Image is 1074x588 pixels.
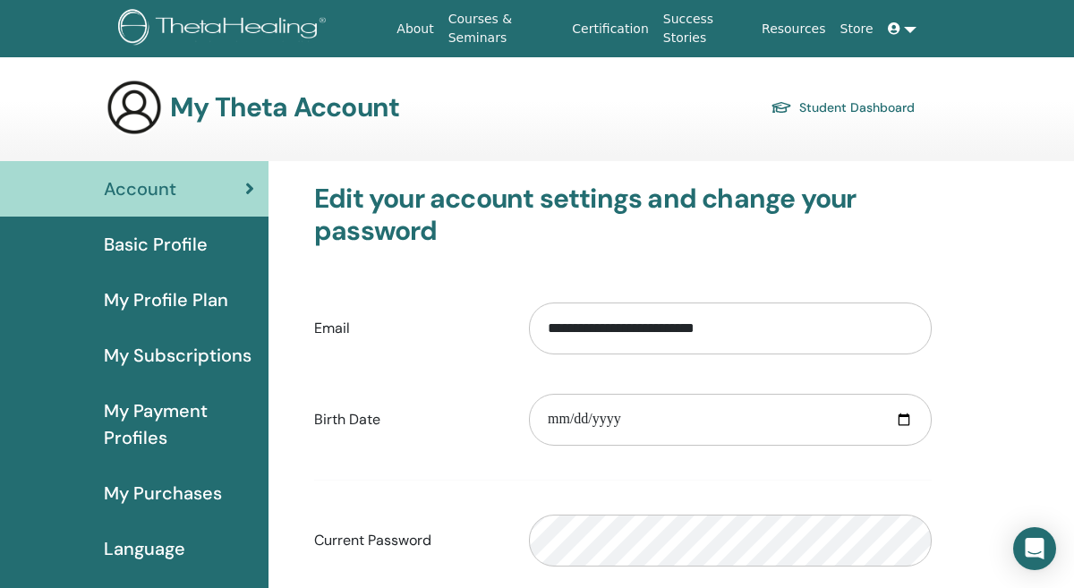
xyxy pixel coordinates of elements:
[771,95,915,120] a: Student Dashboard
[104,175,176,202] span: Account
[104,480,222,507] span: My Purchases
[104,535,185,562] span: Language
[1013,527,1056,570] div: Open Intercom Messenger
[104,286,228,313] span: My Profile Plan
[771,100,792,115] img: graduation-cap.svg
[118,9,332,49] img: logo.png
[314,183,932,247] h3: Edit your account settings and change your password
[301,403,516,437] label: Birth Date
[656,3,754,55] a: Success Stories
[106,79,163,136] img: generic-user-icon.jpg
[104,397,254,451] span: My Payment Profiles
[833,13,881,46] a: Store
[170,91,399,124] h3: My Theta Account
[441,3,566,55] a: Courses & Seminars
[389,13,440,46] a: About
[301,524,516,558] label: Current Password
[754,13,833,46] a: Resources
[565,13,655,46] a: Certification
[104,231,208,258] span: Basic Profile
[301,311,516,345] label: Email
[104,342,251,369] span: My Subscriptions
